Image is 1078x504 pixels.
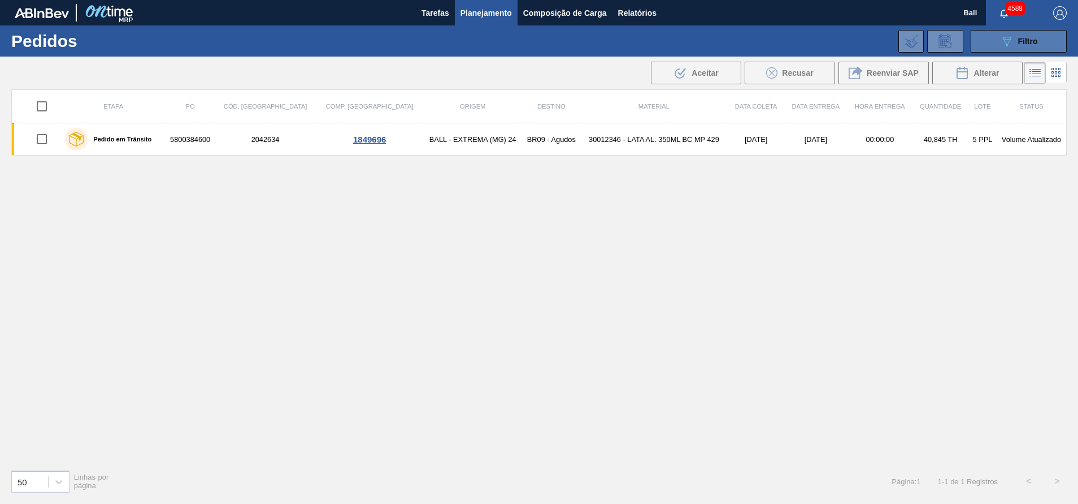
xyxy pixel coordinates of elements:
[692,68,718,77] span: Aceitar
[1019,103,1043,110] span: Status
[421,6,449,20] span: Tarefas
[792,103,840,110] span: Data Entrega
[745,62,835,84] div: Recusar
[1018,37,1038,46] span: Filtro
[997,123,1067,156] td: Volume Atualizado
[912,123,968,156] td: 40,845 TH
[537,103,566,110] span: Destino
[968,123,997,156] td: 5 PPL
[523,6,607,20] span: Composição de Carga
[838,62,929,84] div: Reenviar SAP
[103,103,123,110] span: Etapa
[898,30,924,53] div: Importar Negociações dos Pedidos
[1043,467,1071,496] button: >
[423,123,523,156] td: BALL - EXTREMA (MG) 24
[932,62,1023,84] button: Alterar
[920,103,961,110] span: Quantidade
[460,103,485,110] span: Origem
[728,123,784,156] td: [DATE]
[847,123,912,156] td: 00:00:00
[986,5,1022,21] button: Notificações
[1053,6,1067,20] img: Logout
[1015,467,1043,496] button: <
[580,123,728,156] td: 30012346 - LATA AL. 350ML BC MP 429
[1005,2,1025,15] span: 4588
[1046,62,1067,84] div: Visão em Cards
[88,136,151,143] label: Pedido em Trânsito
[523,123,580,156] td: BR09 - Agudos
[638,103,670,110] span: Material
[74,473,109,490] span: Linhas por página
[855,103,905,110] span: Hora Entrega
[971,30,1067,53] button: Filtro
[460,6,512,20] span: Planejamento
[973,68,999,77] span: Alterar
[927,30,963,53] div: Solicitação de Revisão de Pedidos
[867,68,919,77] span: Reenviar SAP
[12,123,1067,156] a: Pedido em Trânsito58003846002042634BALL - EXTREMA (MG) 24BR09 - Agudos30012346 - LATA AL. 350ML B...
[782,68,813,77] span: Recusar
[1024,62,1046,84] div: Visão em Lista
[224,103,307,110] span: Cód. [GEOGRAPHIC_DATA]
[651,62,741,84] div: Aceitar
[166,123,214,156] td: 5800384600
[214,123,316,156] td: 2042634
[318,135,421,144] div: 1849696
[974,103,990,110] span: Lote
[892,477,920,486] span: Página : 1
[326,103,414,110] span: Comp. [GEOGRAPHIC_DATA]
[11,35,180,48] h1: Pedidos
[938,477,998,486] span: 1 - 1 de 1 Registros
[18,477,27,486] div: 50
[618,6,657,20] span: Relatórios
[186,103,195,110] span: PO
[784,123,847,156] td: [DATE]
[735,103,777,110] span: Data coleta
[15,8,69,18] img: TNhmsLtSVTkK8tSr43FrP2fwEKptu5GPRR3wAAAABJRU5ErkJggg==
[932,62,1023,84] div: Alterar Pedido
